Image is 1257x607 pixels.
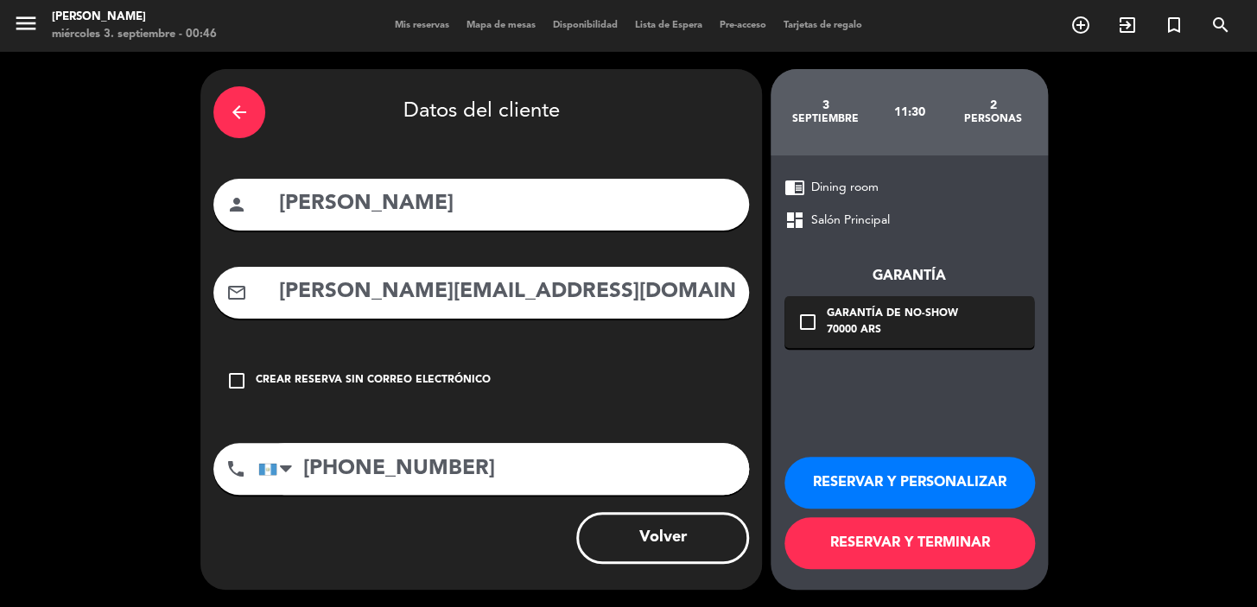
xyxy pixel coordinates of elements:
i: arrow_back [229,102,250,123]
div: Crear reserva sin correo electrónico [256,372,491,389]
i: check_box_outline_blank [226,370,247,391]
i: person [226,194,247,215]
input: Email del cliente [277,275,736,310]
i: exit_to_app [1117,15,1138,35]
span: dashboard [784,210,805,231]
span: chrome_reader_mode [784,177,805,198]
div: Guatemala: +502 [259,444,299,494]
span: Mapa de mesas [458,21,544,30]
i: turned_in_not [1164,15,1184,35]
span: Mis reservas [386,21,458,30]
button: RESERVAR Y TERMINAR [784,517,1035,569]
div: Garantía de no-show [827,306,958,323]
input: Número de teléfono... [258,443,749,495]
div: septiembre [784,112,867,126]
div: 70000 ARS [827,322,958,339]
div: Datos del cliente [213,82,749,142]
i: phone [225,458,246,479]
div: miércoles 3. septiembre - 00:46 [52,26,217,43]
div: 2 [951,98,1035,112]
i: menu [13,10,39,36]
div: Garantía [784,265,1034,288]
button: RESERVAR Y PERSONALIZAR [784,457,1035,509]
i: search [1210,15,1231,35]
div: 11:30 [867,82,951,142]
input: Nombre del cliente [277,187,736,222]
span: Pre-acceso [711,21,775,30]
button: Volver [576,512,749,564]
i: add_circle_outline [1070,15,1091,35]
span: Salón Principal [811,211,890,231]
span: Tarjetas de regalo [775,21,871,30]
i: check_box_outline_blank [797,312,818,332]
button: menu [13,10,39,42]
span: Dining room [811,178,879,198]
span: Lista de Espera [626,21,711,30]
div: [PERSON_NAME] [52,9,217,26]
div: personas [951,112,1035,126]
span: Disponibilidad [544,21,626,30]
i: mail_outline [226,282,247,303]
div: 3 [784,98,867,112]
